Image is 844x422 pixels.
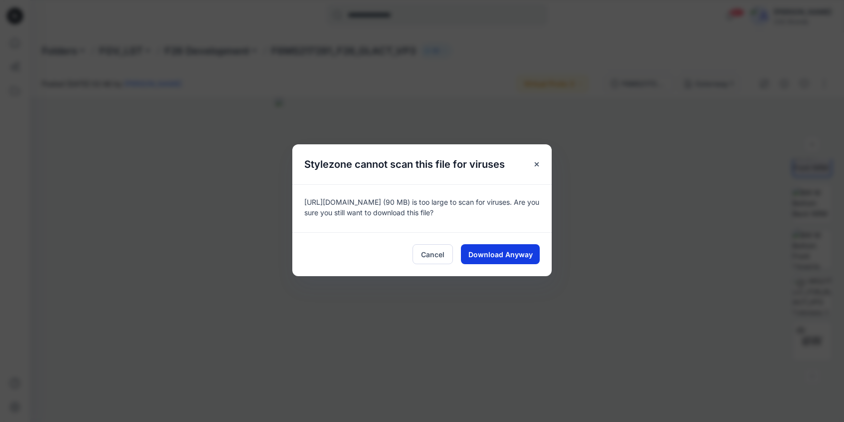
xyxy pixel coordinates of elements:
div: [URL][DOMAIN_NAME] (90 MB) is too large to scan for viruses. Are you sure you still want to downl... [292,184,552,232]
h5: Stylezone cannot scan this file for viruses [292,144,517,184]
button: Cancel [413,244,453,264]
span: Download Anyway [468,249,533,260]
button: Download Anyway [461,244,540,264]
button: Close [528,155,546,173]
span: Cancel [421,249,444,260]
